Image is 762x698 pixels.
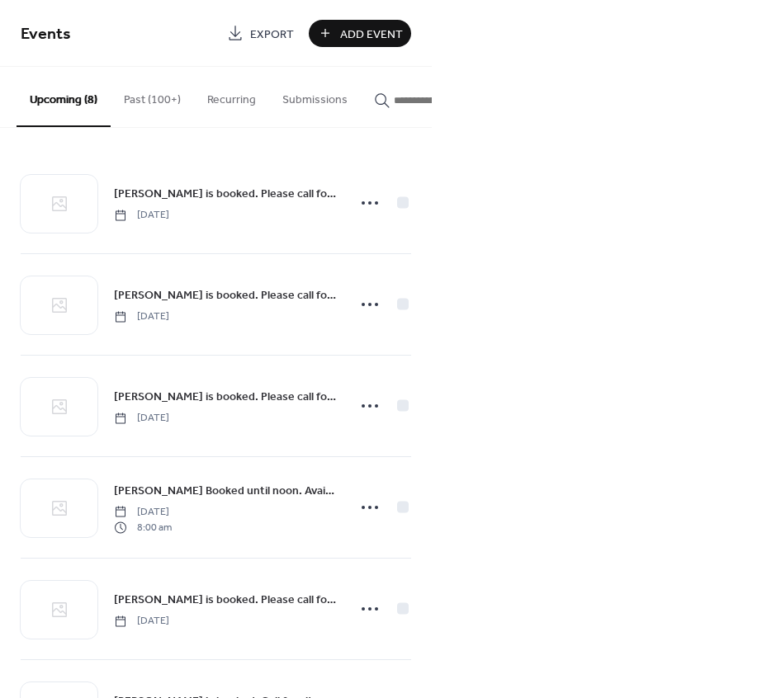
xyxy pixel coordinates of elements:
[114,483,337,500] span: [PERSON_NAME] Booked until noon. Available in the afternoon.
[114,592,337,609] span: [PERSON_NAME] is booked. Please call for alternate.
[114,285,337,304] a: [PERSON_NAME] is booked. Please call for alternate.
[114,614,169,629] span: [DATE]
[114,411,169,426] span: [DATE]
[250,26,294,43] span: Export
[219,20,302,47] a: Export
[269,67,361,125] button: Submissions
[21,18,71,50] span: Events
[114,389,337,406] span: [PERSON_NAME] is booked. Please call for alternate.
[114,481,337,500] a: [PERSON_NAME] Booked until noon. Available in the afternoon.
[114,208,169,223] span: [DATE]
[114,520,172,535] span: 8:00 am
[114,186,337,203] span: [PERSON_NAME] is booked. Please call for alternate.
[114,287,337,304] span: [PERSON_NAME] is booked. Please call for alternate.
[114,184,337,203] a: [PERSON_NAME] is booked. Please call for alternate.
[114,309,169,324] span: [DATE]
[114,505,172,520] span: [DATE]
[114,387,337,406] a: [PERSON_NAME] is booked. Please call for alternate.
[111,67,194,125] button: Past (100+)
[340,26,403,43] span: Add Event
[194,67,269,125] button: Recurring
[17,67,111,127] button: Upcoming (8)
[309,20,411,47] button: Add Event
[114,590,337,609] a: [PERSON_NAME] is booked. Please call for alternate.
